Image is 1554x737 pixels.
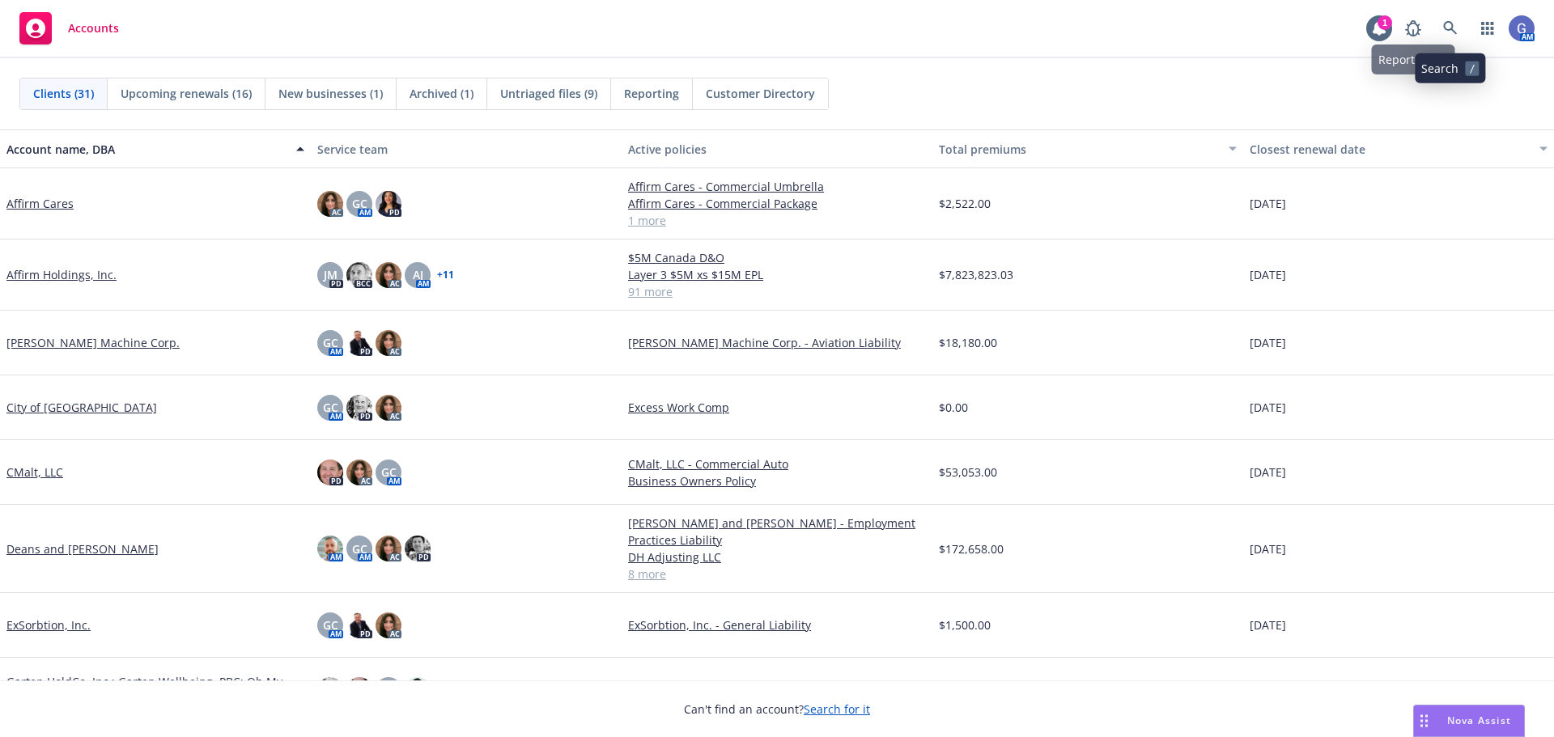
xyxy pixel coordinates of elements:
a: Affirm Cares - Commercial Package [628,195,926,212]
a: ExSorbtion, Inc. [6,616,91,633]
span: $0.00 [939,399,968,416]
span: $1,500.00 [939,616,991,633]
a: Layer 3 $5M xs $15M EPL [628,266,926,283]
img: photo [317,460,343,485]
img: photo [1509,15,1535,41]
a: + 11 [437,270,454,280]
span: $172,658.00 [939,540,1004,557]
span: $2,522.00 [939,195,991,212]
span: [DATE] [1250,195,1286,212]
span: [DATE] [1250,334,1286,351]
span: $7,823,823.03 [939,266,1013,283]
a: CMalt, LLC [6,464,63,481]
span: GC [381,464,397,481]
button: Service team [311,129,622,168]
a: Excess Work Comp [628,399,926,416]
span: Clients (31) [33,85,94,102]
a: ExSorbtion, Inc. - General Liability [628,616,926,633]
span: GC [323,616,338,633]
span: AJ [413,266,423,283]
span: GC [352,540,367,557]
a: Business Owners Policy [628,472,926,489]
span: $53,053.00 [939,464,997,481]
img: photo [317,677,343,703]
img: photo [376,330,401,356]
span: New businesses (1) [278,85,383,102]
button: Active policies [622,129,932,168]
span: $18,180.00 [939,334,997,351]
img: photo [346,395,372,421]
img: photo [376,612,401,638]
img: photo [346,460,372,485]
button: Total premiums [932,129,1243,168]
span: GC [323,334,338,351]
span: Can't find an account? [684,701,870,718]
span: Customer Directory [706,85,815,102]
img: photo [317,536,343,561]
span: [DATE] [1250,464,1286,481]
span: [DATE] [1250,399,1286,416]
div: Closest renewal date [1250,141,1530,158]
div: Account name, DBA [6,141,287,158]
span: JM [324,266,338,283]
div: Drag to move [1414,705,1434,736]
a: [PERSON_NAME] and [PERSON_NAME] - Employment Practices Liability [628,515,926,549]
a: 1 more [628,212,926,229]
a: Switch app [1471,12,1504,44]
img: photo [405,677,431,703]
img: photo [346,677,372,703]
span: GC [352,195,367,212]
span: Accounts [68,22,119,35]
img: photo [405,536,431,561]
img: photo [376,536,401,561]
a: Search for it [804,701,870,717]
a: 8 more [628,565,926,582]
button: Nova Assist [1413,705,1525,737]
span: GC [323,399,338,416]
span: Reporting [624,85,679,102]
img: photo [346,612,372,638]
a: Report a Bug [1397,12,1429,44]
span: Untriaged files (9) [500,85,597,102]
a: DH Adjusting LLC [628,549,926,565]
a: Affirm Cares [6,195,74,212]
a: Garten HoldCo, Inc.; Garten Wellbeing, PBC; Oh My Green, Inc.; Lean & Local, LLC; Welyns, Inc [6,673,304,707]
span: [DATE] [1250,616,1286,633]
img: photo [376,262,401,288]
span: [DATE] [1250,266,1286,283]
a: $5M Canada D&O [628,249,926,266]
span: [DATE] [1250,540,1286,557]
span: Archived (1) [410,85,473,102]
a: Affirm Holdings, Inc. [6,266,117,283]
div: 1 [1378,15,1392,30]
img: photo [376,191,401,217]
div: Service team [317,141,615,158]
a: Affirm Cares - Commercial Umbrella [628,178,926,195]
a: CMalt, LLC - Commercial Auto [628,455,926,472]
a: [PERSON_NAME] Machine Corp. - Aviation Liability [628,334,926,351]
img: photo [376,395,401,421]
a: 91 more [628,283,926,300]
a: [PERSON_NAME] Machine Corp. [6,334,180,351]
img: photo [317,191,343,217]
div: Active policies [628,141,926,158]
img: photo [346,262,372,288]
button: Closest renewal date [1243,129,1554,168]
a: Accounts [13,6,125,51]
img: photo [346,330,372,356]
div: Total premiums [939,141,1219,158]
a: City of [GEOGRAPHIC_DATA] [6,399,157,416]
span: Nova Assist [1447,714,1511,727]
a: Deans and [PERSON_NAME] [6,540,159,557]
span: Upcoming renewals (16) [121,85,252,102]
a: Search [1434,12,1467,44]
